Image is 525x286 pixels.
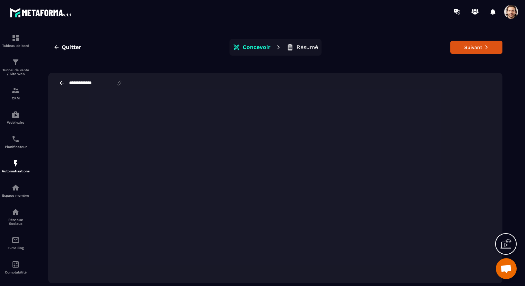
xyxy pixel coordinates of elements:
[11,236,20,244] img: email
[2,28,30,53] a: formationformationTableau de bord
[2,121,30,124] p: Webinaire
[2,178,30,203] a: automationsautomationsEspace membre
[231,40,273,54] button: Concevoir
[243,44,270,51] p: Concevoir
[2,270,30,274] p: Comptabilité
[11,159,20,167] img: automations
[2,68,30,76] p: Tunnel de vente / Site web
[11,183,20,192] img: automations
[2,96,30,100] p: CRM
[2,145,30,149] p: Planificateur
[2,231,30,255] a: emailemailE-mailing
[62,44,81,51] span: Quitter
[2,53,30,81] a: formationformationTunnel de vente / Site web
[11,58,20,66] img: formation
[48,41,86,54] button: Quitter
[11,260,20,269] img: accountant
[2,154,30,178] a: automationsautomationsAutomatisations
[2,218,30,226] p: Réseaux Sociaux
[2,255,30,279] a: accountantaccountantComptabilité
[297,44,318,51] p: Résumé
[2,44,30,48] p: Tableau de bord
[2,246,30,250] p: E-mailing
[11,111,20,119] img: automations
[284,40,320,54] button: Résumé
[2,130,30,154] a: schedulerschedulerPlanificateur
[496,258,517,279] a: Ouvrir le chat
[2,169,30,173] p: Automatisations
[11,208,20,216] img: social-network
[10,6,72,19] img: logo
[11,34,20,42] img: formation
[11,135,20,143] img: scheduler
[450,41,502,54] button: Suivant
[11,86,20,95] img: formation
[2,203,30,231] a: social-networksocial-networkRéseaux Sociaux
[2,194,30,197] p: Espace membre
[2,81,30,105] a: formationformationCRM
[2,105,30,130] a: automationsautomationsWebinaire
